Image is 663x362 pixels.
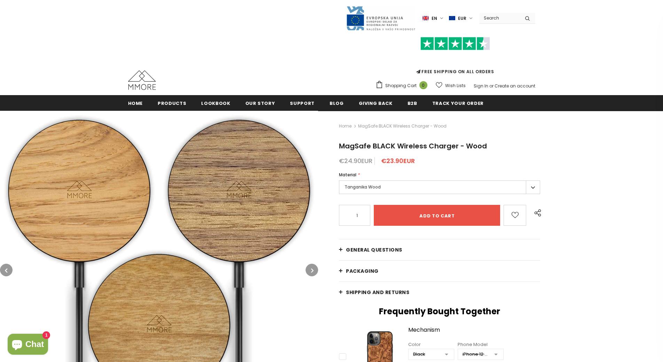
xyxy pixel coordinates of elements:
[339,172,356,178] span: Material
[408,327,540,339] a: Mechanism
[445,82,466,89] span: Wish Lists
[374,205,500,226] input: Add to cart
[408,100,417,107] span: B2B
[158,95,186,111] a: Products
[359,100,393,107] span: Giving back
[495,83,535,89] a: Create an account
[381,156,415,165] span: €23.90EUR
[432,100,484,107] span: Track your order
[339,306,540,317] h2: Frequently Bought Together
[474,83,488,89] a: Sign In
[346,289,409,296] span: Shipping and returns
[339,122,352,130] a: Home
[420,37,490,51] img: Trust Pilot Stars
[376,50,535,68] iframe: Customer reviews powered by Trustpilot
[376,40,535,75] span: FREE SHIPPING ON ALL ORDERS
[408,341,454,348] div: Color
[128,95,143,111] a: Home
[290,100,315,107] span: support
[245,100,275,107] span: Our Story
[339,156,372,165] span: €24.90EUR
[339,180,540,194] label: Tanganika Wood
[339,282,540,303] a: Shipping and returns
[245,95,275,111] a: Our Story
[346,246,402,253] span: General Questions
[419,81,427,89] span: 0
[158,100,186,107] span: Products
[458,15,466,22] span: EUR
[376,80,431,91] a: Shopping Cart 0
[458,341,504,348] div: Phone Model
[339,239,540,260] a: General Questions
[489,83,494,89] span: or
[423,15,429,21] img: i-lang-1.png
[413,351,440,358] div: Black
[463,351,489,358] div: iPhone 12 Pro Max
[480,13,520,23] input: Search Site
[359,95,393,111] a: Giving back
[346,6,416,31] img: Javni Razpis
[385,82,417,89] span: Shopping Cart
[330,100,344,107] span: Blog
[358,122,447,130] span: MagSafe BLACK Wireless Charger - Wood
[330,95,344,111] a: Blog
[408,95,417,111] a: B2B
[432,15,437,22] span: en
[436,79,466,92] a: Wish Lists
[6,334,50,356] inbox-online-store-chat: Shopify online store chat
[128,70,156,90] img: MMORE Cases
[346,15,416,21] a: Javni Razpis
[128,100,143,107] span: Home
[346,268,379,275] span: PACKAGING
[201,95,230,111] a: Lookbook
[432,95,484,111] a: Track your order
[339,261,540,282] a: PACKAGING
[290,95,315,111] a: support
[339,141,487,151] span: MagSafe BLACK Wireless Charger - Wood
[201,100,230,107] span: Lookbook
